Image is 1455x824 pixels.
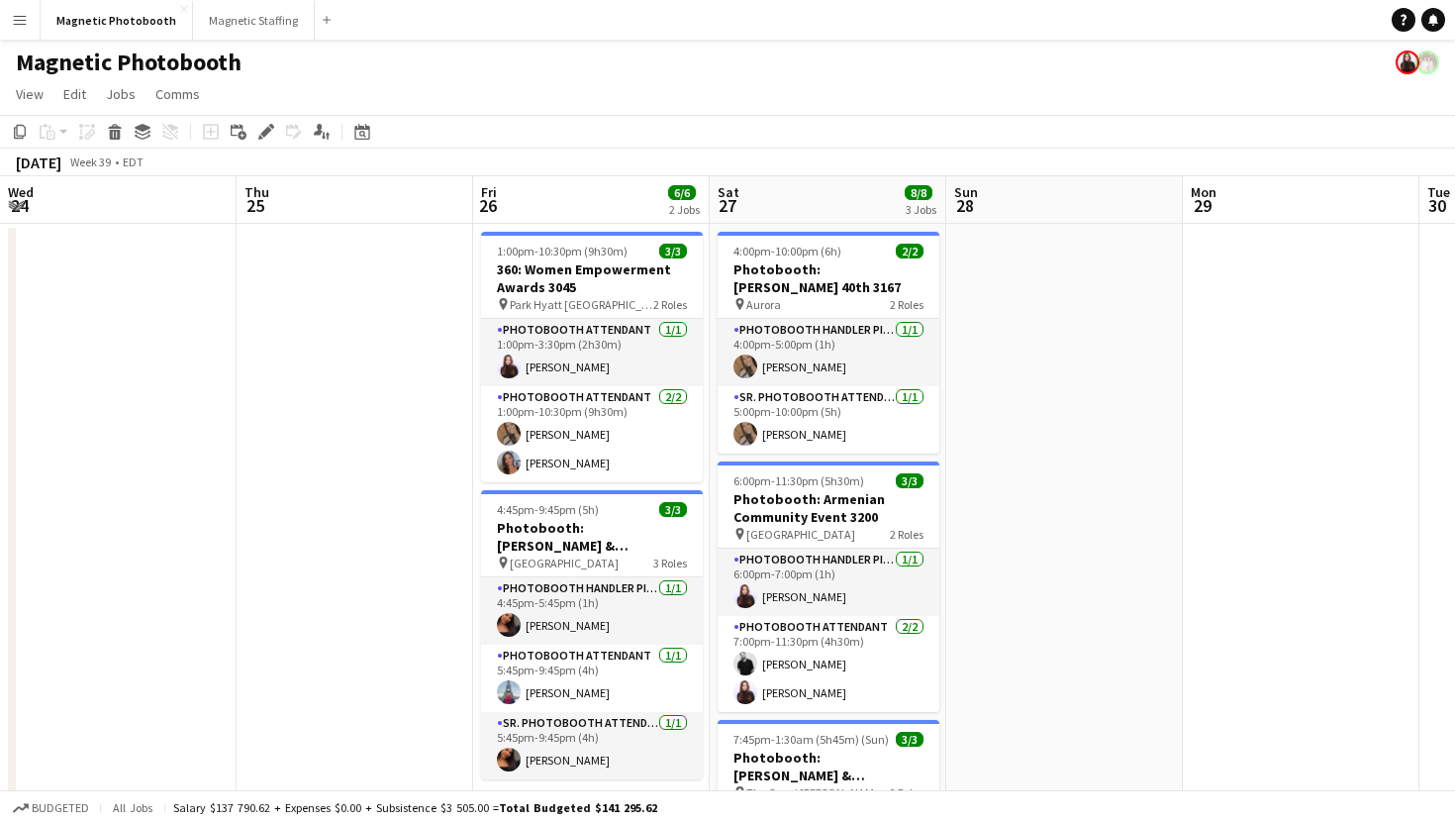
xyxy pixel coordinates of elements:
app-job-card: 6:00pm-11:30pm (5h30m)3/3Photobooth: Armenian Community Event 3200 [GEOGRAPHIC_DATA]2 RolesPhotob... [718,462,939,712]
span: Aurora [746,297,781,312]
div: [DATE] [16,153,61,172]
span: Park Hyatt [GEOGRAPHIC_DATA] [510,297,653,312]
span: 2 Roles [890,297,923,312]
span: 3/3 [896,732,923,747]
app-card-role: Photobooth Handler Pick-Up/Drop-Off1/14:45pm-5:45pm (1h)[PERSON_NAME] [481,577,703,645]
span: 2 Roles [890,527,923,542]
span: 3/3 [896,473,923,488]
app-card-role: Photobooth Attendant1/15:45pm-9:45pm (4h)[PERSON_NAME] [481,645,703,712]
span: Wed [8,183,34,201]
span: [GEOGRAPHIC_DATA] [746,527,855,542]
span: Comms [155,85,200,103]
span: 28 [951,194,978,217]
span: Sun [954,183,978,201]
app-card-role: Sr. Photobooth Attendant1/15:00pm-10:00pm (5h)[PERSON_NAME] [718,386,939,454]
span: 4:45pm-9:45pm (5h) [497,502,599,517]
span: Mon [1191,183,1216,201]
div: Salary $137 790.62 + Expenses $0.00 + Subsistence $3 505.00 = [173,800,657,815]
span: 3/3 [659,244,687,258]
app-user-avatar: Kara & Monika [1415,51,1439,74]
span: 3 Roles [653,556,687,570]
app-user-avatar: Maria Lopes [1396,51,1419,74]
span: All jobs [109,800,156,815]
span: 30 [1424,194,1450,217]
span: 1:00pm-10:30pm (9h30m) [497,244,628,258]
span: Budgeted [32,801,89,815]
span: 26 [478,194,497,217]
span: Total Budgeted $141 295.62 [499,800,657,815]
div: 2 Jobs [669,202,700,217]
app-card-role: Photobooth Handler Pick-Up/Drop-Off1/16:00pm-7:00pm (1h)[PERSON_NAME] [718,549,939,616]
h3: Photobooth: Armenian Community Event 3200 [718,490,939,526]
h3: Photobooth: [PERSON_NAME] & [PERSON_NAME]'s Wedding 3136 [718,749,939,784]
span: 2/2 [896,244,923,258]
span: View [16,85,44,103]
app-card-role: Sr. Photobooth Attendant1/15:45pm-9:45pm (4h)[PERSON_NAME] [481,712,703,779]
h1: Magnetic Photobooth [16,48,242,77]
div: EDT [123,154,144,169]
span: 27 [715,194,739,217]
span: [GEOGRAPHIC_DATA] [510,556,619,570]
h3: Photobooth: [PERSON_NAME] 40th 3167 [718,260,939,296]
app-card-role: Photobooth Handler Pick-Up/Drop-Off1/14:00pm-5:00pm (1h)[PERSON_NAME] [718,319,939,386]
span: 24 [5,194,34,217]
span: 2 Roles [890,785,923,800]
app-job-card: 4:45pm-9:45pm (5h)3/3Photobooth: [PERSON_NAME] & [PERSON_NAME]'s Engagement Party 3017 [GEOGRAPHI... [481,490,703,779]
a: Jobs [98,81,144,107]
span: 6/6 [668,185,696,200]
span: 29 [1188,194,1216,217]
span: Edit [63,85,86,103]
app-job-card: 1:00pm-10:30pm (9h30m)3/3360: Women Empowerment Awards 3045 Park Hyatt [GEOGRAPHIC_DATA]2 RolesPh... [481,232,703,482]
div: 3 Jobs [906,202,936,217]
span: Tue [1427,183,1450,201]
span: Thu [244,183,269,201]
a: Comms [147,81,208,107]
span: 7:45pm-1:30am (5h45m) (Sun) [733,732,889,747]
span: 4:00pm-10:00pm (6h) [733,244,841,258]
button: Magnetic Staffing [193,1,315,40]
span: Sat [718,183,739,201]
button: Budgeted [10,797,92,819]
h3: Photobooth: [PERSON_NAME] & [PERSON_NAME]'s Engagement Party 3017 [481,519,703,555]
span: Fri [481,183,497,201]
button: Magnetic Photobooth [41,1,193,40]
a: View [8,81,51,107]
app-job-card: 4:00pm-10:00pm (6h)2/2Photobooth: [PERSON_NAME] 40th 3167 Aurora2 RolesPhotobooth Handler Pick-Up... [718,232,939,454]
span: 25 [242,194,269,217]
app-card-role: Photobooth Attendant2/21:00pm-10:30pm (9h30m)[PERSON_NAME][PERSON_NAME] [481,386,703,482]
span: Week 39 [65,154,115,169]
span: 6:00pm-11:30pm (5h30m) [733,473,864,488]
app-card-role: Photobooth Attendant2/27:00pm-11:30pm (4h30m)[PERSON_NAME][PERSON_NAME] [718,616,939,712]
span: 8/8 [905,185,932,200]
a: Edit [55,81,94,107]
span: The Omni [PERSON_NAME][GEOGRAPHIC_DATA] [746,785,890,800]
app-card-role: Photobooth Attendant1/11:00pm-3:30pm (2h30m)[PERSON_NAME] [481,319,703,386]
span: 2 Roles [653,297,687,312]
h3: 360: Women Empowerment Awards 3045 [481,260,703,296]
span: Jobs [106,85,136,103]
span: 3/3 [659,502,687,517]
